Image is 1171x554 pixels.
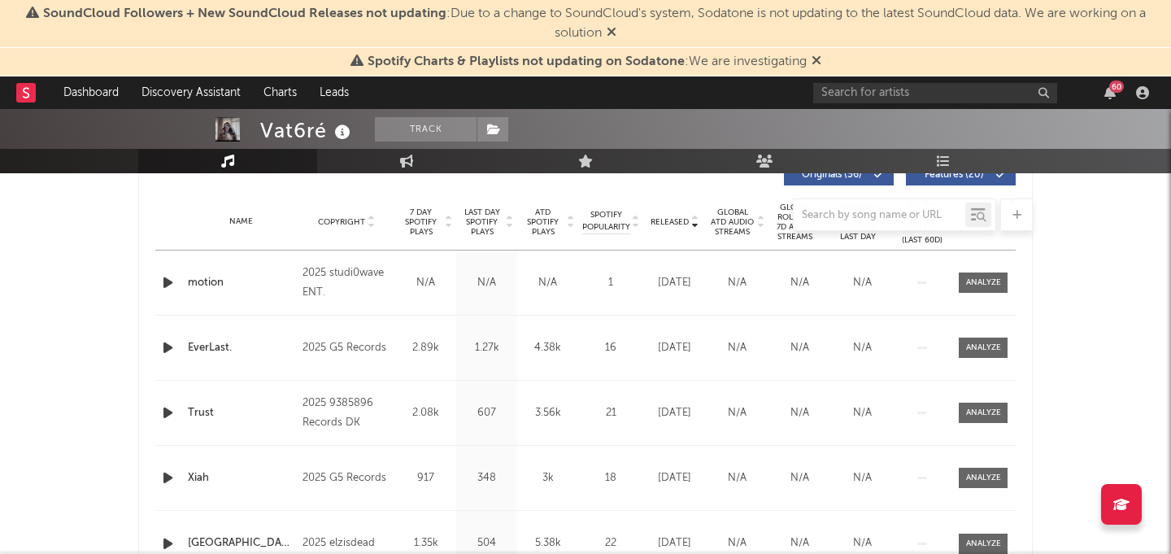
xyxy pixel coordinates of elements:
[835,405,890,421] div: N/A
[773,340,827,356] div: N/A
[582,275,639,291] div: 1
[303,394,391,433] div: 2025 9385896 Records DK
[647,405,702,421] div: [DATE]
[582,470,639,486] div: 18
[399,275,452,291] div: N/A
[906,164,1016,185] button: Features(20)
[794,209,965,222] input: Search by song name or URL
[647,340,702,356] div: [DATE]
[835,470,890,486] div: N/A
[647,535,702,552] div: [DATE]
[399,405,452,421] div: 2.08k
[188,405,294,421] a: Trust
[303,534,391,553] div: 2025 elzisdead
[916,170,991,180] span: Features ( 20 )
[399,470,452,486] div: 917
[582,535,639,552] div: 22
[773,470,827,486] div: N/A
[460,275,513,291] div: N/A
[710,535,764,552] div: N/A
[188,275,294,291] a: motion
[813,83,1057,103] input: Search for artists
[710,405,764,421] div: N/A
[835,535,890,552] div: N/A
[784,164,894,185] button: Originals(56)
[460,470,513,486] div: 348
[521,275,574,291] div: N/A
[647,470,702,486] div: [DATE]
[647,275,702,291] div: [DATE]
[130,76,252,109] a: Discovery Assistant
[1104,86,1116,99] button: 60
[521,535,574,552] div: 5.38k
[399,535,452,552] div: 1.35k
[710,275,764,291] div: N/A
[773,275,827,291] div: N/A
[43,7,446,20] span: SoundCloud Followers + New SoundCloud Releases not updating
[460,535,513,552] div: 504
[582,405,639,421] div: 21
[188,470,294,486] a: Xiah
[521,470,574,486] div: 3k
[375,117,477,142] button: Track
[260,117,355,144] div: Vat6ré
[607,27,616,40] span: Dismiss
[308,76,360,109] a: Leads
[812,55,821,68] span: Dismiss
[52,76,130,109] a: Dashboard
[303,264,391,303] div: 2025 studi0wave ENT.
[252,76,308,109] a: Charts
[582,340,639,356] div: 16
[368,55,685,68] span: Spotify Charts & Playlists not updating on Sodatone
[303,338,391,358] div: 2025 G5 Records
[460,340,513,356] div: 1.27k
[43,7,1146,40] span: : Due to a change to SoundCloud's system, Sodatone is not updating to the latest SoundCloud data....
[188,340,294,356] a: EverLast.
[399,340,452,356] div: 2.89k
[303,469,391,488] div: 2025 G5 Records
[898,198,947,246] div: Global Streaming Trend (Last 60D)
[710,470,764,486] div: N/A
[368,55,807,68] span: : We are investigating
[835,275,890,291] div: N/A
[521,405,574,421] div: 3.56k
[460,405,513,421] div: 607
[521,340,574,356] div: 4.38k
[835,340,890,356] div: N/A
[773,535,827,552] div: N/A
[1109,81,1124,93] div: 60
[188,535,294,552] a: [GEOGRAPHIC_DATA]
[710,340,764,356] div: N/A
[794,170,869,180] span: Originals ( 56 )
[773,405,827,421] div: N/A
